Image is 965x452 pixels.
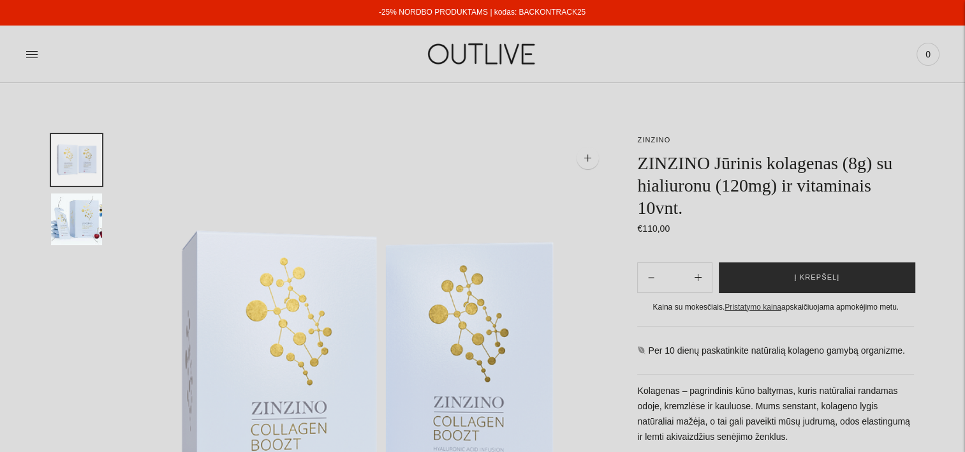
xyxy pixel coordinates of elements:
[637,152,914,219] h1: ZINZINO Jūrinis kolagenas (8g) su hialiuronu (120mg) ir vitaminais 10vnt.
[725,303,781,312] a: Pristatymo kaina
[379,8,586,17] a: -25% NORDBO PRODUKTAMS | kodas: BACKONTRACK25
[919,45,937,63] span: 0
[637,136,670,144] a: ZINZINO
[51,134,102,186] button: Translation missing: en.general.accessibility.image_thumbail
[684,262,712,293] button: Subtract product quantity
[794,271,839,284] span: Į krepšelį
[637,301,914,314] div: Kaina su mokesčiais. apskaičiuojama apmokėjimo metu.
[638,262,665,293] button: Add product quantity
[637,223,670,234] span: €110,00
[917,40,939,68] a: 0
[665,268,684,287] input: Product quantity
[719,262,915,293] button: Į krepšelį
[403,32,563,76] img: OUTLIVE
[51,193,102,245] button: Translation missing: en.general.accessibility.image_thumbail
